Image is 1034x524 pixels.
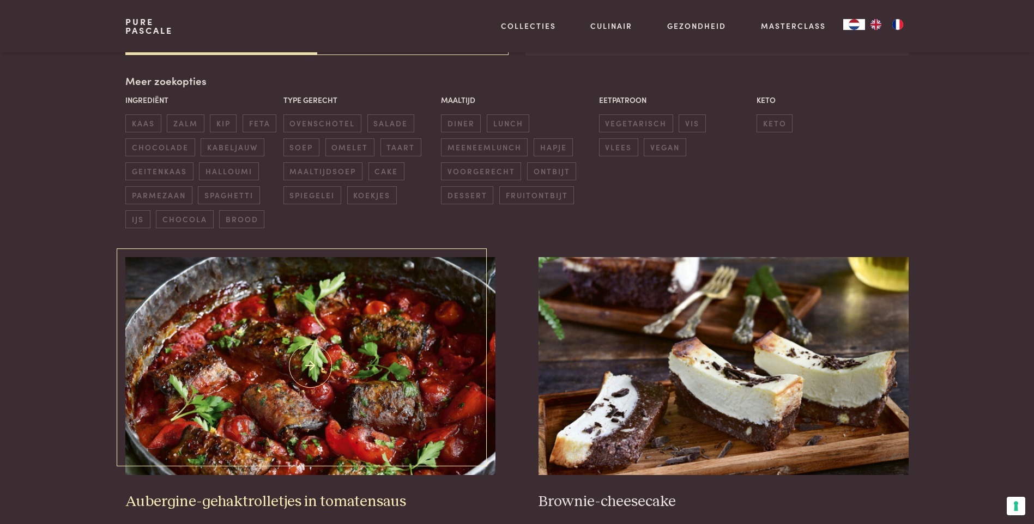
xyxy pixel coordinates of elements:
[283,138,319,156] span: soep
[599,94,751,106] p: Eetpatroon
[1007,497,1025,515] button: Uw voorkeuren voor toestemming voor trackingtechnologieën
[534,138,573,156] span: hapje
[527,162,576,180] span: ontbijt
[501,20,556,32] a: Collecties
[283,162,362,180] span: maaltijdsoep
[887,19,909,30] a: FR
[441,94,593,106] p: Maaltijd
[201,138,264,156] span: kabeljauw
[843,19,865,30] a: NL
[283,114,361,132] span: ovenschotel
[441,162,521,180] span: voorgerecht
[761,20,826,32] a: Masterclass
[156,210,213,228] span: chocola
[125,257,495,511] a: Aubergine-gehaktrolletjes in tomatensaus Aubergine-gehaktrolletjes in tomatensaus
[283,186,341,204] span: spiegelei
[679,114,705,132] span: vis
[125,186,192,204] span: parmezaan
[219,210,264,228] span: brood
[243,114,276,132] span: feta
[125,210,150,228] span: ijs
[757,114,793,132] span: keto
[487,114,529,132] span: lunch
[125,114,161,132] span: kaas
[757,94,909,106] p: Keto
[325,138,374,156] span: omelet
[125,17,173,35] a: PurePascale
[125,257,495,475] img: Aubergine-gehaktrolletjes in tomatensaus
[499,186,574,204] span: fruitontbijt
[539,257,908,475] img: Brownie-cheesecake
[125,94,277,106] p: Ingrediënt
[441,186,493,204] span: dessert
[644,138,686,156] span: vegan
[599,114,673,132] span: vegetarisch
[865,19,909,30] ul: Language list
[667,20,726,32] a: Gezondheid
[210,114,237,132] span: kip
[441,138,528,156] span: meeneemlunch
[167,114,204,132] span: zalm
[843,19,909,30] aside: Language selected: Nederlands
[865,19,887,30] a: EN
[590,20,632,32] a: Culinair
[599,138,638,156] span: vlees
[125,138,195,156] span: chocolade
[125,492,495,511] h3: Aubergine-gehaktrolletjes in tomatensaus
[441,114,481,132] span: diner
[843,19,865,30] div: Language
[199,162,258,180] span: halloumi
[539,257,908,511] a: Brownie-cheesecake Brownie-cheesecake
[367,114,414,132] span: salade
[198,186,259,204] span: spaghetti
[347,186,397,204] span: koekjes
[539,492,908,511] h3: Brownie-cheesecake
[380,138,421,156] span: taart
[125,162,193,180] span: geitenkaas
[283,94,436,106] p: Type gerecht
[368,162,404,180] span: cake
